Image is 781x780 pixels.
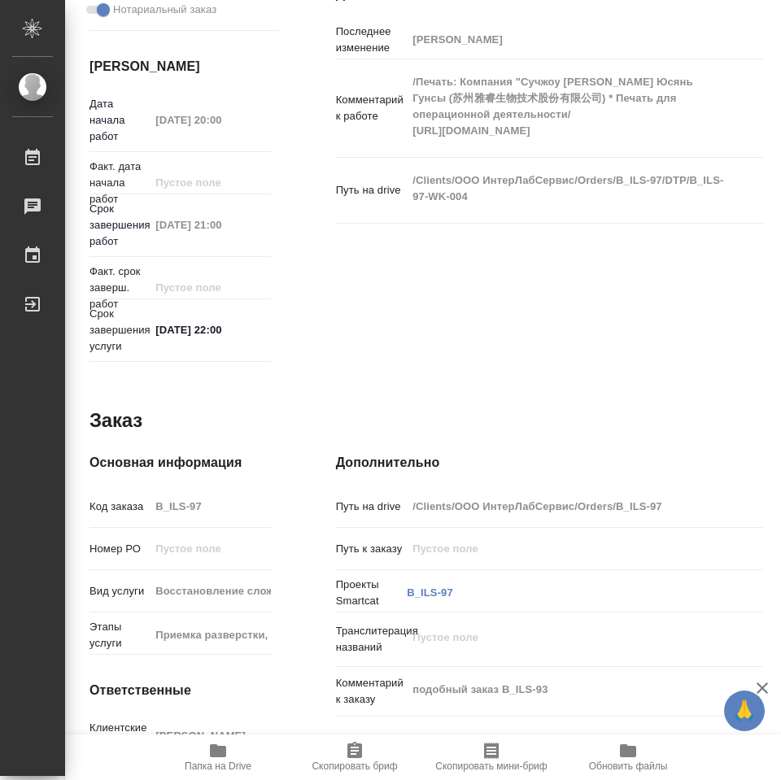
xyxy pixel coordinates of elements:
[336,623,408,656] p: Транслитерация названий
[336,453,763,473] h4: Дополнительно
[312,760,397,772] span: Скопировать бриф
[150,734,286,780] button: Папка на Drive
[150,537,270,560] input: Пустое поле
[407,537,727,560] input: Пустое поле
[731,694,758,728] span: 🙏
[407,676,727,704] textarea: подобный заказ B_ILS-93
[89,541,150,557] p: Номер РО
[336,24,408,56] p: Последнее изменение
[336,182,408,198] p: Путь на drive
[150,213,270,237] input: Пустое поле
[407,586,453,599] a: B_ILS-97
[336,92,408,124] p: Комментарий к работе
[89,96,150,145] p: Дата начала работ
[286,734,423,780] button: Скопировать бриф
[560,734,696,780] button: Обновить файлы
[89,407,142,434] h2: Заказ
[150,579,270,603] input: Пустое поле
[89,201,150,250] p: Срок завершения работ
[336,577,408,609] p: Проекты Smartcat
[336,499,408,515] p: Путь на drive
[89,264,150,312] p: Факт. срок заверш. работ
[150,724,270,747] input: Пустое поле
[150,495,270,518] input: Пустое поле
[589,760,668,772] span: Обновить файлы
[185,760,251,772] span: Папка на Drive
[423,734,560,780] button: Скопировать мини-бриф
[89,499,150,515] p: Код заказа
[407,495,727,518] input: Пустое поле
[336,541,408,557] p: Путь к заказу
[724,691,765,731] button: 🙏
[150,171,270,194] input: Пустое поле
[89,453,271,473] h4: Основная информация
[407,68,727,145] textarea: /Печать: Компания "Сучжоу [PERSON_NAME] Юсянь Гунсы (苏州雅睿生物技术股份有限公司) * Печать для операционной де...
[89,57,271,76] h4: [PERSON_NAME]
[89,583,150,599] p: Вид услуги
[113,2,216,18] span: Нотариальный заказ
[407,28,727,51] input: Пустое поле
[89,159,150,207] p: Факт. дата начала работ
[150,276,270,299] input: Пустое поле
[150,108,270,132] input: Пустое поле
[89,681,271,700] h4: Ответственные
[336,675,408,708] p: Комментарий к заказу
[407,167,727,211] textarea: /Clients/ООО ИнтерЛабСервис/Orders/B_ILS-97/DTP/B_ILS-97-WK-004
[89,306,150,355] p: Срок завершения услуги
[89,720,150,752] p: Клиентские менеджеры
[89,619,150,651] p: Этапы услуги
[435,760,547,772] span: Скопировать мини-бриф
[150,318,270,342] input: ✎ Введи что-нибудь
[150,623,270,647] input: Пустое поле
